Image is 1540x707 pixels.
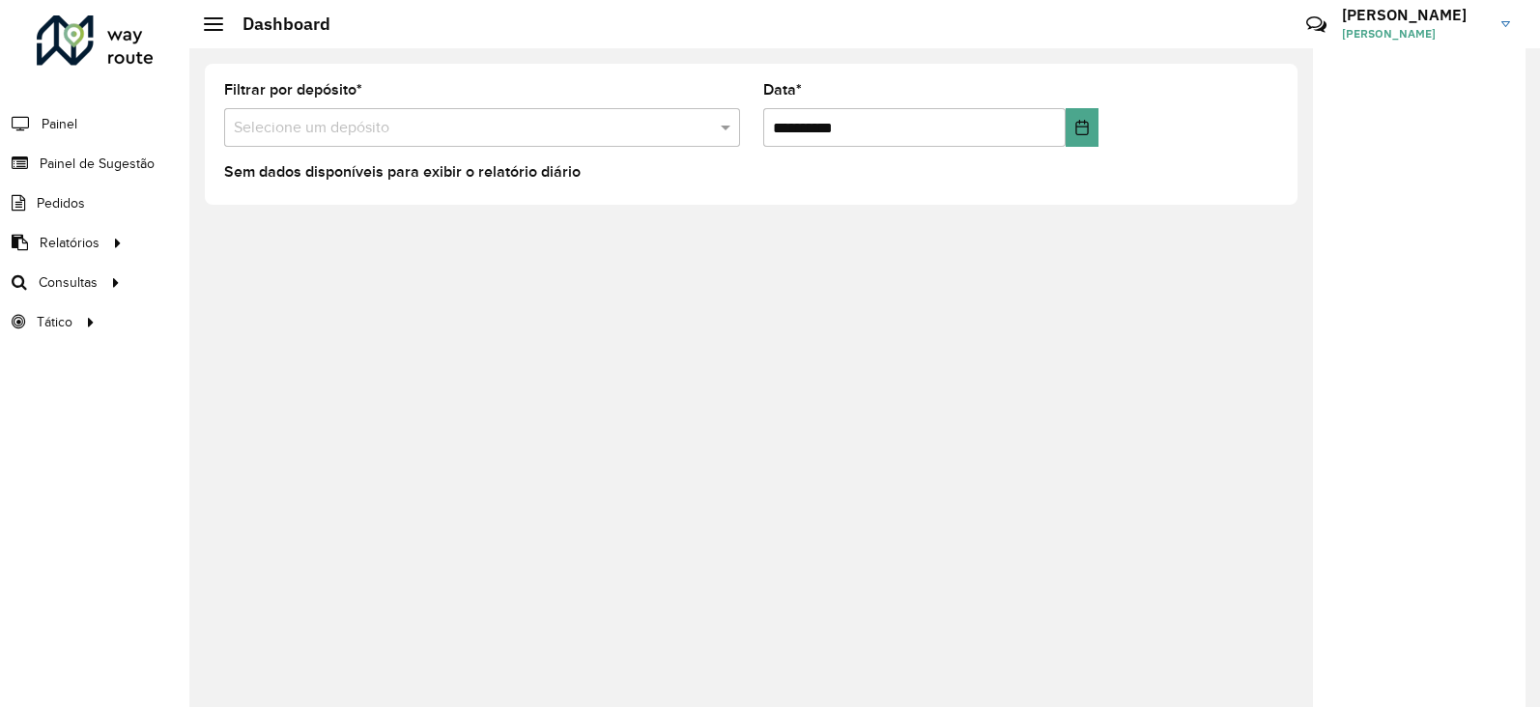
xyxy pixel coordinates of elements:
label: Filtrar por depósito [224,78,362,101]
span: Painel de Sugestão [40,154,155,174]
label: Data [763,78,802,101]
span: Painel [42,114,77,134]
button: Choose Date [1066,108,1098,147]
label: Sem dados disponíveis para exibir o relatório diário [224,160,581,184]
span: Pedidos [37,193,85,213]
h3: [PERSON_NAME] [1342,6,1487,24]
a: Contato Rápido [1296,4,1337,45]
span: Consultas [39,272,98,293]
span: Tático [37,312,72,332]
h2: Dashboard [223,14,330,35]
span: [PERSON_NAME] [1342,25,1487,42]
span: Relatórios [40,233,100,253]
